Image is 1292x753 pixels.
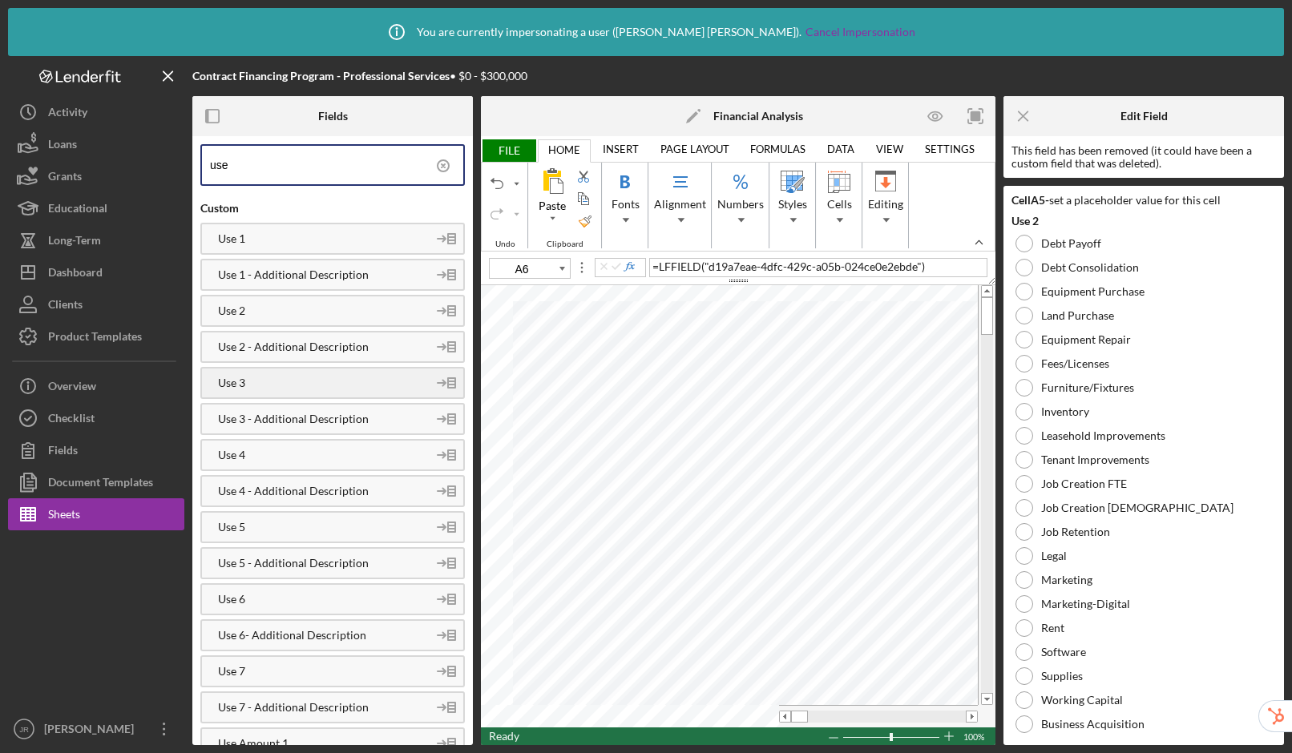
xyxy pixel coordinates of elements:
[741,138,815,160] a: FORMULAS
[705,260,922,273] span: "d19a7eae-4dfc-429c-a05b-024ce0e2ebde"
[866,138,913,160] a: VIEW
[1041,646,1086,658] label: Software
[48,434,78,470] div: Fields
[481,139,536,162] span: FILE
[539,139,590,161] a: HOME
[1011,194,1276,207] div: set a placeholder value for this cell
[48,192,107,228] div: Educational
[569,258,595,277] span: Splitter
[202,304,427,317] div: Use 2
[1041,574,1092,586] label: Marketing
[40,713,144,749] div: [PERSON_NAME]
[202,593,427,606] div: Use 6
[868,198,903,211] span: Editing
[8,402,184,434] button: Checklist
[943,727,955,745] div: Zoom In
[8,466,184,498] a: Document Templates
[202,521,427,534] div: Use 5
[659,260,701,273] span: LFFIELD
[534,165,571,198] div: All
[818,163,860,248] div: Cells
[574,167,596,186] button: Cut
[654,198,706,211] span: Alignment
[652,260,659,273] span: =
[48,466,153,502] div: Document Templates
[48,498,80,534] div: Sheets
[8,128,184,160] button: Loans
[649,258,987,277] div: Formula Bar
[202,413,427,425] div: Use 3 - Additional Description
[48,402,95,438] div: Checklist
[202,449,427,461] div: Use 4
[1041,622,1064,634] label: Rent
[489,727,519,745] div: In Ready mode
[1011,144,1276,170] div: This field has been removed (it could have been a custom field that was deleted).
[8,224,184,256] button: Long-Term
[487,174,507,193] button: Undo
[1041,501,1233,514] label: Job Creation [DEMOGRAPHIC_DATA]
[963,728,987,746] span: 100%
[1041,525,1110,538] label: Job Retention
[202,485,427,497] div: Use 4 - Additional Description
[865,163,906,248] div: Editing
[8,370,184,402] button: Overview
[612,198,640,211] span: Fonts
[202,701,427,714] div: Use 7 - Additional Description
[1041,309,1114,322] label: Land Purchase
[202,376,427,389] div: Use 3
[192,69,450,83] b: Contract Financing Program - Professional Services
[651,163,709,248] div: Alignment
[8,713,184,745] button: JR[PERSON_NAME]
[1041,237,1101,250] label: Debt Payoff
[535,198,569,214] div: Paste
[8,96,184,128] a: Activity
[1041,333,1131,346] label: Equipment Repair
[1041,261,1139,274] label: Debt Consolidation
[489,240,522,249] div: Undo
[19,725,29,734] text: JR
[778,198,807,211] span: Styles
[540,240,590,249] div: Clipboard
[8,320,184,352] a: Product Templates
[1120,110,1168,123] div: Edit Field
[8,192,184,224] a: Educational
[827,198,852,211] span: Cells
[610,260,623,273] button: Commit Edit
[489,729,519,743] span: Ready
[805,26,915,38] a: Cancel Impersonation
[202,340,427,353] div: Use 2 - Additional Description
[8,288,184,320] button: Clients
[210,146,463,184] input: Search for an existing field
[574,189,596,208] button: Copy
[1041,598,1130,610] label: Marketing-Digital
[842,727,943,745] div: Zoom
[510,172,523,195] button: undoList
[963,727,987,745] div: Zoom level. Click to open the Zoom dialog box.
[717,198,764,211] span: Numbers
[818,138,864,160] a: DATA
[8,256,184,288] button: Dashboard
[532,163,572,232] button: All
[48,370,96,406] div: Overview
[1011,193,1049,207] b: Cell A5 -
[48,320,142,356] div: Product Templates
[48,256,103,292] div: Dashboard
[202,557,427,570] div: Use 5 - Additional Description
[713,110,803,123] b: Financial Analysis
[973,236,985,248] button: collapsedRibbon
[202,268,427,281] div: Use 1 - Additional Description
[8,160,184,192] button: Grants
[377,12,915,52] div: You are currently impersonating a user ( [PERSON_NAME] [PERSON_NAME] ).
[8,498,184,530] button: Sheets
[701,260,705,273] span: (
[1041,357,1109,370] label: Fees/Licenses
[8,434,184,466] button: Fields
[48,288,83,324] div: Clients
